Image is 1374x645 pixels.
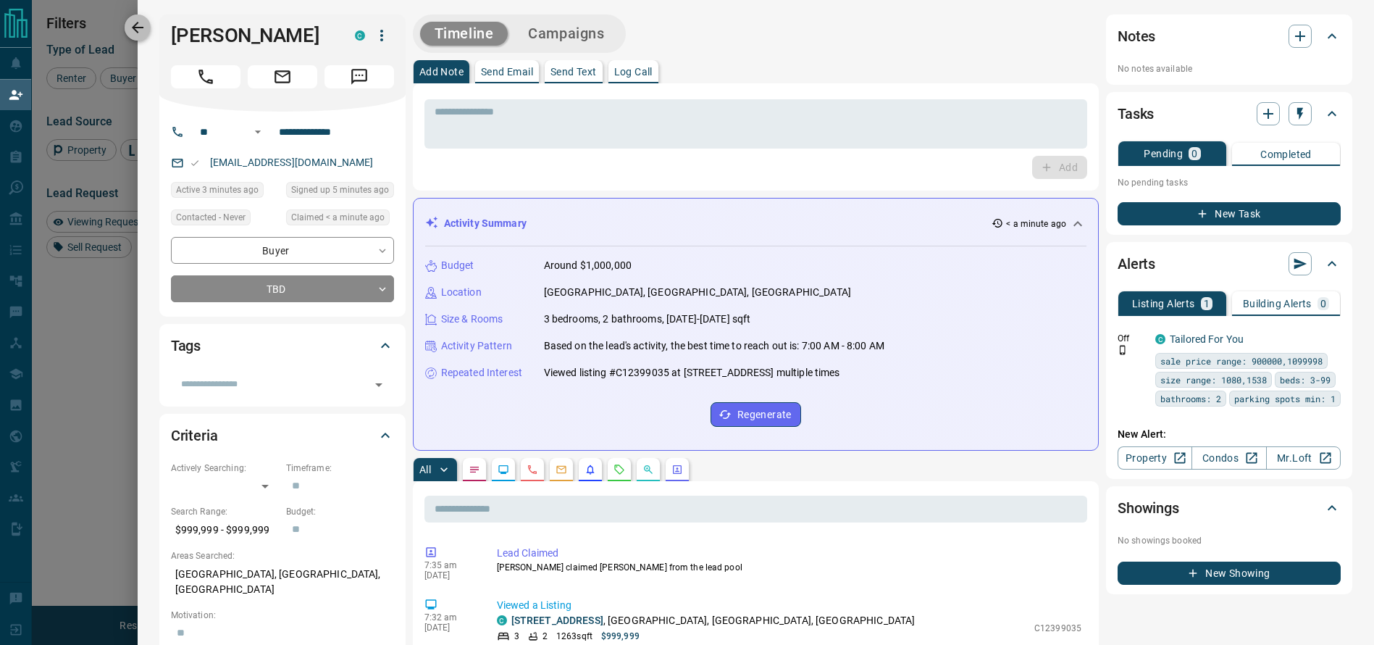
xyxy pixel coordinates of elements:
[469,464,480,475] svg: Notes
[171,275,394,302] div: TBD
[424,560,475,570] p: 7:35 am
[419,67,464,77] p: Add Note
[1191,149,1197,159] p: 0
[1160,354,1323,368] span: sale price range: 900000,1099998
[1280,373,1331,387] span: beds: 3-99
[1118,25,1155,48] h2: Notes
[425,210,1086,237] div: Activity Summary< a minute ago
[1118,19,1341,54] div: Notes
[498,464,509,475] svg: Lead Browsing Activity
[497,546,1081,561] p: Lead Claimed
[171,182,279,202] div: Fri Sep 12 2025
[171,24,333,47] h1: [PERSON_NAME]
[1155,334,1165,344] div: condos.ca
[1118,534,1341,547] p: No showings booked
[527,464,538,475] svg: Calls
[1034,622,1081,635] p: C12399035
[369,375,389,395] button: Open
[286,505,394,518] p: Budget:
[556,464,567,475] svg: Emails
[601,630,640,643] p: $999,999
[1191,446,1266,470] a: Condos
[441,312,503,327] p: Size & Rooms
[1118,96,1341,131] div: Tasks
[1118,491,1341,525] div: Showings
[171,462,279,475] p: Actively Searching:
[324,65,394,88] span: Message
[1118,345,1128,355] svg: Push Notification Only
[613,464,625,475] svg: Requests
[171,562,394,602] p: [GEOGRAPHIC_DATA], [GEOGRAPHIC_DATA], [GEOGRAPHIC_DATA]
[424,612,475,623] p: 7:32 am
[1260,149,1312,159] p: Completed
[1266,446,1341,470] a: Mr.Loft
[544,285,851,300] p: [GEOGRAPHIC_DATA], [GEOGRAPHIC_DATA], [GEOGRAPHIC_DATA]
[286,209,394,230] div: Fri Sep 12 2025
[1118,202,1341,225] button: New Task
[1234,391,1336,406] span: parking spots min: 1
[424,570,475,580] p: [DATE]
[1320,299,1326,309] p: 0
[355,30,365,41] div: condos.ca
[497,615,507,625] div: condos.ca
[171,505,279,518] p: Search Range:
[544,338,884,354] p: Based on the lead's activity, the best time to reach out is: 7:00 AM - 8:00 AM
[514,630,519,643] p: 3
[497,598,1081,613] p: Viewed a Listing
[171,549,394,562] p: Areas Searched:
[1118,446,1192,470] a: Property
[210,157,374,168] a: [EMAIL_ADDRESS][DOMAIN_NAME]
[171,65,240,88] span: Call
[1118,102,1154,125] h2: Tasks
[190,158,200,168] svg: Email Valid
[511,613,916,628] p: , [GEOGRAPHIC_DATA], [GEOGRAPHIC_DATA], [GEOGRAPHIC_DATA]
[514,22,619,46] button: Campaigns
[171,518,279,542] p: $999,999 - $999,999
[171,609,394,622] p: Motivation:
[1160,391,1221,406] span: bathrooms: 2
[1118,252,1155,275] h2: Alerts
[171,237,394,264] div: Buyer
[1118,246,1341,281] div: Alerts
[441,365,522,380] p: Repeated Interest
[497,561,1081,574] p: [PERSON_NAME] claimed [PERSON_NAME] from the lead pool
[419,465,431,475] p: All
[171,424,218,447] h2: Criteria
[544,258,632,273] p: Around $1,000,000
[1118,62,1341,75] p: No notes available
[481,67,533,77] p: Send Email
[511,615,603,626] a: [STREET_ADDRESS]
[441,285,482,300] p: Location
[543,630,548,643] p: 2
[1118,562,1341,585] button: New Showing
[1204,299,1210,309] p: 1
[286,462,394,475] p: Timeframe:
[441,338,512,354] p: Activity Pattern
[171,328,394,363] div: Tags
[1118,332,1147,345] p: Off
[171,334,201,357] h2: Tags
[286,182,394,202] div: Fri Sep 12 2025
[1118,172,1341,193] p: No pending tasks
[671,464,683,475] svg: Agent Actions
[556,630,592,643] p: 1263 sqft
[1118,427,1341,442] p: New Alert:
[550,67,597,77] p: Send Text
[420,22,508,46] button: Timeline
[441,258,474,273] p: Budget
[291,183,389,197] span: Signed up 5 minutes ago
[1170,333,1244,345] a: Tailored For You
[176,183,259,197] span: Active 3 minutes ago
[544,312,751,327] p: 3 bedrooms, 2 bathrooms, [DATE]-[DATE] sqft
[291,210,385,225] span: Claimed < a minute ago
[711,402,801,427] button: Regenerate
[1132,299,1195,309] p: Listing Alerts
[444,216,527,231] p: Activity Summary
[614,67,653,77] p: Log Call
[249,123,267,141] button: Open
[1144,149,1183,159] p: Pending
[642,464,654,475] svg: Opportunities
[1118,496,1179,520] h2: Showings
[1243,299,1312,309] p: Building Alerts
[585,464,596,475] svg: Listing Alerts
